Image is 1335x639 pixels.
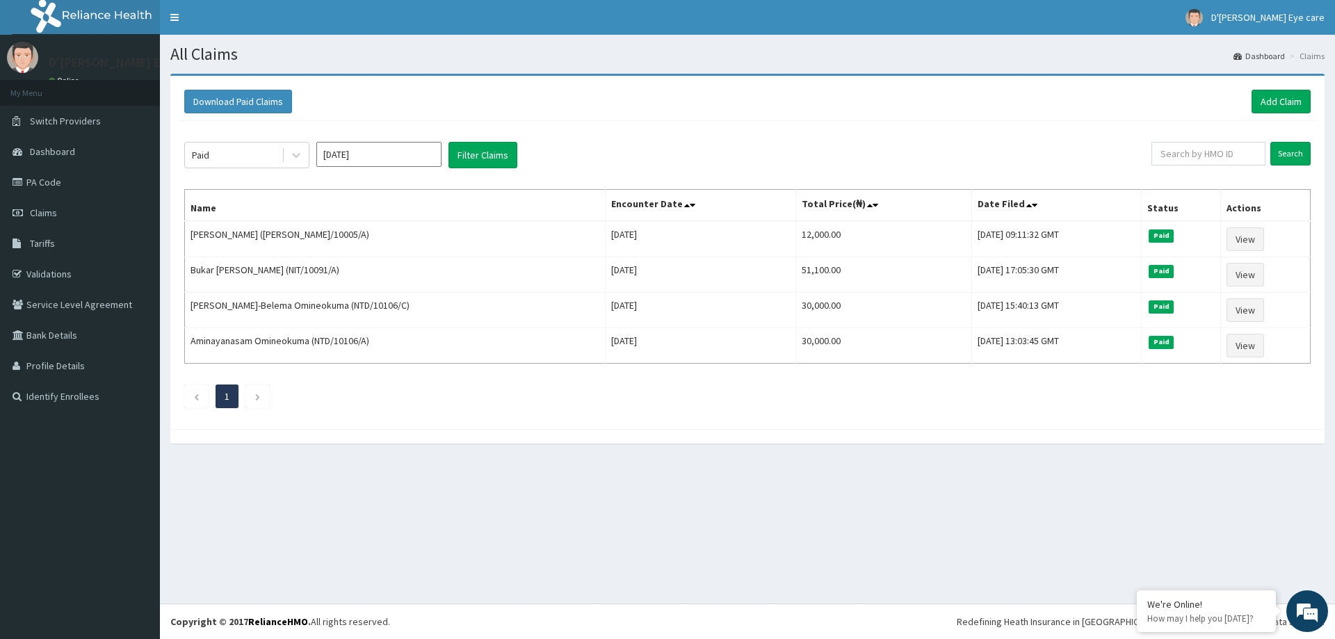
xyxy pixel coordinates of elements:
[1147,598,1265,610] div: We're Online!
[1149,336,1174,348] span: Paid
[184,90,292,113] button: Download Paid Claims
[185,221,606,257] td: [PERSON_NAME] ([PERSON_NAME]/10005/A)
[1147,613,1265,624] p: How may I help you today?
[448,142,517,168] button: Filter Claims
[606,190,795,222] th: Encounter Date
[30,115,101,127] span: Switch Providers
[1227,263,1264,286] a: View
[30,237,55,250] span: Tariffs
[225,390,229,403] a: Page 1 is your current page
[972,293,1142,328] td: [DATE] 15:40:13 GMT
[72,78,234,96] div: Chat with us now
[316,142,442,167] input: Select Month and Year
[1252,90,1311,113] a: Add Claim
[606,328,795,364] td: [DATE]
[1233,50,1285,62] a: Dashboard
[795,328,971,364] td: 30,000.00
[170,615,311,628] strong: Copyright © 2017 .
[248,615,308,628] a: RelianceHMO
[795,221,971,257] td: 12,000.00
[1149,300,1174,313] span: Paid
[1227,298,1264,322] a: View
[49,56,200,69] p: D'[PERSON_NAME] Eye care
[1270,142,1311,165] input: Search
[228,7,261,40] div: Minimize live chat window
[254,390,261,403] a: Next page
[7,380,265,428] textarea: Type your message and hit 'Enter'
[1149,229,1174,242] span: Paid
[7,42,38,73] img: User Image
[49,76,82,86] a: Online
[606,221,795,257] td: [DATE]
[606,293,795,328] td: [DATE]
[192,148,209,162] div: Paid
[1220,190,1310,222] th: Actions
[185,293,606,328] td: [PERSON_NAME]-Belema Omineokuma (NTD/10106/C)
[1186,9,1203,26] img: User Image
[193,390,200,403] a: Previous page
[795,293,971,328] td: 30,000.00
[606,257,795,293] td: [DATE]
[30,145,75,158] span: Dashboard
[185,257,606,293] td: Bukar [PERSON_NAME] (NIT/10091/A)
[957,615,1325,629] div: Redefining Heath Insurance in [GEOGRAPHIC_DATA] using Telemedicine and Data Science!
[795,257,971,293] td: 51,100.00
[972,190,1142,222] th: Date Filed
[185,190,606,222] th: Name
[170,45,1325,63] h1: All Claims
[1142,190,1220,222] th: Status
[1211,11,1325,24] span: D'[PERSON_NAME] Eye care
[26,70,56,104] img: d_794563401_company_1708531726252_794563401
[972,257,1142,293] td: [DATE] 17:05:30 GMT
[81,175,192,316] span: We're online!
[795,190,971,222] th: Total Price(₦)
[1227,227,1264,251] a: View
[1149,265,1174,277] span: Paid
[972,328,1142,364] td: [DATE] 13:03:45 GMT
[972,221,1142,257] td: [DATE] 09:11:32 GMT
[30,207,57,219] span: Claims
[1286,50,1325,62] li: Claims
[1151,142,1265,165] input: Search by HMO ID
[1227,334,1264,357] a: View
[185,328,606,364] td: Aminayanasam Omineokuma (NTD/10106/A)
[160,604,1335,639] footer: All rights reserved.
